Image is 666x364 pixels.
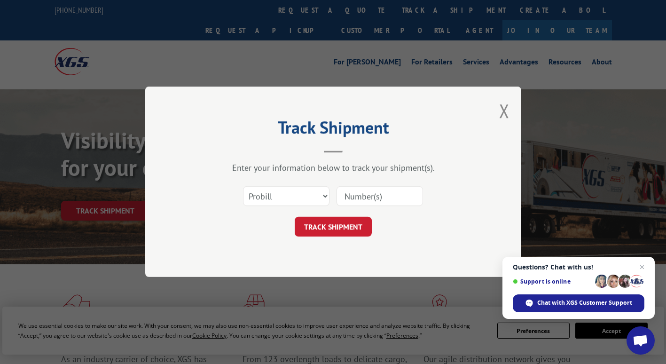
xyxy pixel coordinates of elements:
span: Chat with XGS Customer Support [537,299,632,307]
h2: Track Shipment [192,121,474,139]
span: Close chat [636,261,648,273]
span: Support is online [513,278,592,285]
input: Number(s) [337,187,423,206]
div: Open chat [627,326,655,355]
button: Close modal [499,98,509,123]
span: Questions? Chat with us! [513,263,644,271]
div: Chat with XGS Customer Support [513,294,644,312]
button: TRACK SHIPMENT [295,217,372,237]
div: Enter your information below to track your shipment(s). [192,163,474,174]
